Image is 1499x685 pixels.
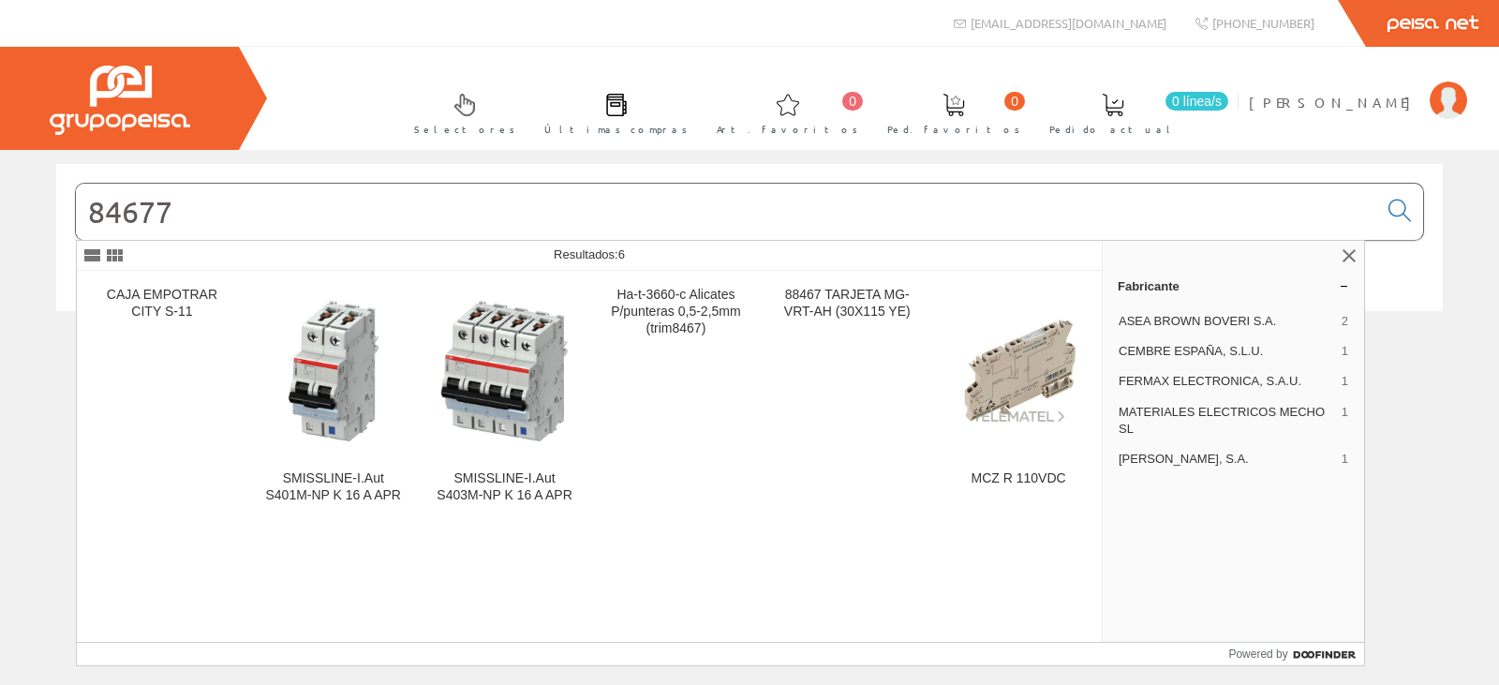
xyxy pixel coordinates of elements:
span: 6 [618,247,625,261]
div: SMISSLINE-I.Aut S401M-NP K 16 A APR [263,470,404,504]
a: CAJA EMPOTRAR CITY S-11 [77,272,247,526]
div: © Grupo Peisa [56,335,1443,350]
span: Art. favoritos [717,120,858,139]
a: Powered by [1228,643,1364,665]
span: Ped. favoritos [887,120,1020,139]
span: CEMBRE ESPAÑA, S.L.U. [1119,343,1334,360]
a: Fabricante [1103,271,1364,301]
span: [PERSON_NAME] [1249,93,1420,112]
div: 88467 TARJETA MG-VRT-AH (30X115 YE) [777,287,917,320]
div: MCZ R 110VDC [948,470,1089,487]
span: 1 [1342,373,1348,390]
span: [PHONE_NUMBER] [1212,15,1314,31]
span: [PERSON_NAME], S.A. [1119,451,1334,468]
img: SMISSLINE-I.Aut S401M-NP K 16 A APR [263,301,404,441]
span: Resultados: [554,247,625,261]
span: Últimas compras [544,120,688,139]
span: 1 [1342,343,1348,360]
span: Powered by [1228,646,1287,663]
a: SMISSLINE-I.Aut S401M-NP K 16 A APR SMISSLINE-I.Aut S401M-NP K 16 A APR [248,272,419,526]
div: Ha-t-3660-c Alicates P/punteras 0,5-2,5mm (trim8467) [605,287,746,337]
span: Pedido actual [1049,120,1177,139]
a: 0 línea/s Pedido actual [1031,78,1233,146]
a: 88467 TARJETA MG-VRT-AH (30X115 YE) [762,272,932,526]
div: CAJA EMPOTRAR CITY S-11 [92,287,232,320]
a: Ha-t-3660-c Alicates P/punteras 0,5-2,5mm (trim8467) [590,272,761,526]
input: Buscar... [76,184,1377,240]
img: MCZ R 110VDC [948,318,1089,424]
a: [PERSON_NAME] [1249,78,1467,96]
img: SMISSLINE-I.Aut S403M-NP K 16 A APR [435,301,575,441]
span: MATERIALES ELECTRICOS MECHO SL [1119,404,1334,438]
span: 1 [1342,451,1348,468]
img: Grupo Peisa [50,66,190,135]
span: [EMAIL_ADDRESS][DOMAIN_NAME] [971,15,1166,31]
span: 0 [842,92,863,111]
a: MCZ R 110VDC MCZ R 110VDC [933,272,1104,526]
span: 1 [1342,404,1348,438]
span: 2 [1342,313,1348,330]
span: Selectores [414,120,515,139]
a: Selectores [395,78,525,146]
span: ASEA BROWN BOVERI S.A. [1119,313,1334,330]
span: 0 línea/s [1165,92,1228,111]
span: FERMAX ELECTRONICA, S.A.U. [1119,373,1334,390]
span: 0 [1004,92,1025,111]
div: SMISSLINE-I.Aut S403M-NP K 16 A APR [435,470,575,504]
a: SMISSLINE-I.Aut S403M-NP K 16 A APR SMISSLINE-I.Aut S403M-NP K 16 A APR [420,272,590,526]
a: Últimas compras [526,78,697,146]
